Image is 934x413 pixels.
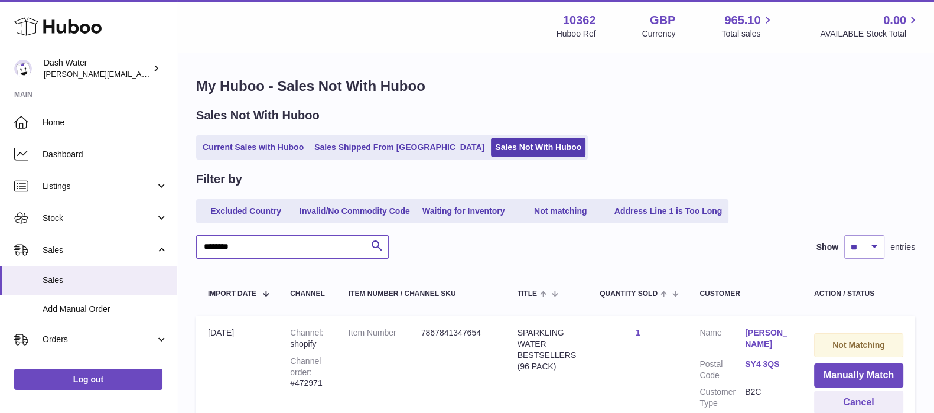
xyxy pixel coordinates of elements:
div: #472971 [290,356,325,389]
dt: Postal Code [699,359,745,381]
a: [PERSON_NAME] [745,327,790,350]
label: Show [816,242,838,253]
div: Action / Status [814,290,903,298]
span: Stock [43,213,155,224]
a: Sales Shipped From [GEOGRAPHIC_DATA] [310,138,489,157]
a: Waiting for Inventory [416,201,511,221]
dt: Name [699,327,745,353]
a: Current Sales with Huboo [198,138,308,157]
div: Channel [290,290,325,298]
h1: My Huboo - Sales Not With Huboo [196,77,915,96]
a: 0.00 AVAILABLE Stock Total [820,12,920,40]
div: Customer [699,290,790,298]
span: Home [43,117,168,128]
a: Not matching [513,201,608,221]
dt: Customer Type [699,386,745,409]
div: Huboo Ref [557,28,596,40]
strong: Channel [290,328,323,337]
a: Address Line 1 is Too Long [610,201,727,221]
span: entries [890,242,915,253]
img: james@dash-water.com [14,60,32,77]
a: 965.10 Total sales [721,12,774,40]
span: Sales [43,245,155,256]
span: AVAILABLE Stock Total [820,28,920,40]
span: Add Manual Order [43,304,168,315]
span: Listings [43,181,155,192]
span: Dashboard [43,149,168,160]
span: [PERSON_NAME][EMAIL_ADDRESS][DOMAIN_NAME] [44,69,237,79]
a: Log out [14,369,162,390]
span: 0.00 [883,12,906,28]
strong: 10362 [563,12,596,28]
dt: Item Number [349,327,421,339]
span: 965.10 [724,12,760,28]
a: Sales Not With Huboo [491,138,585,157]
a: SY4 3QS [745,359,790,370]
span: Quantity Sold [600,290,658,298]
dd: 7867841347654 [421,327,494,339]
span: Total sales [721,28,774,40]
button: Manually Match [814,363,903,388]
h2: Sales Not With Huboo [196,108,320,123]
span: Orders [43,334,155,345]
a: Excluded Country [198,201,293,221]
h2: Filter by [196,171,242,187]
span: Sales [43,275,168,286]
dd: B2C [745,386,790,409]
span: Title [518,290,537,298]
a: Invalid/No Commodity Code [295,201,414,221]
strong: Not Matching [832,340,885,350]
strong: GBP [650,12,675,28]
div: Dash Water [44,57,150,80]
div: SPARKLING WATER BESTSELLERS (96 PACK) [518,327,577,372]
div: shopify [290,327,325,350]
span: Import date [208,290,256,298]
div: Item Number / Channel SKU [349,290,494,298]
strong: Channel order [290,356,321,377]
a: 1 [636,328,640,337]
div: Currency [642,28,676,40]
